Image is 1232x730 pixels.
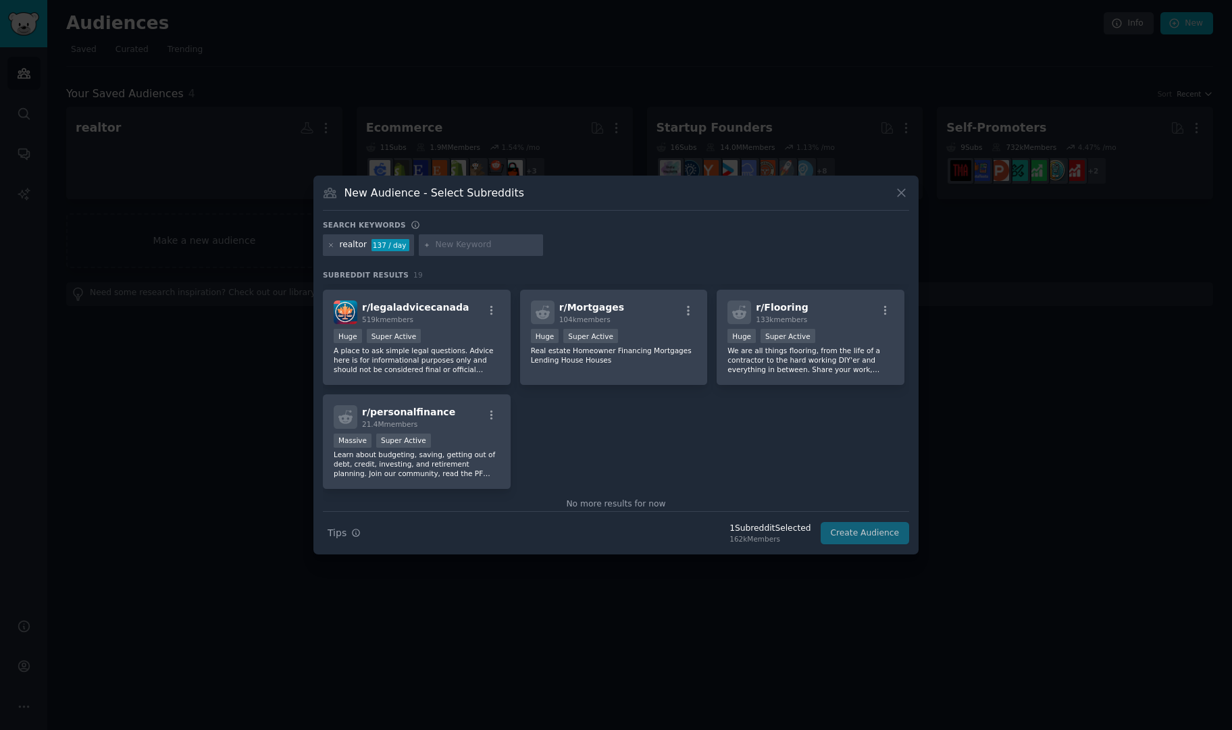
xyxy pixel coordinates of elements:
img: legaladvicecanada [334,301,357,324]
span: 133k members [756,315,807,323]
div: Huge [334,329,362,343]
div: Super Active [367,329,421,343]
div: Super Active [761,329,815,343]
span: Tips [328,526,346,540]
span: 104k members [559,315,611,323]
span: r/ Flooring [756,302,808,313]
div: Super Active [376,434,431,448]
p: Real estate Homeowner Financing Mortgages Lending House Houses [531,346,697,365]
div: Huge [531,329,559,343]
div: 162k Members [729,534,811,544]
h3: Search keywords [323,220,406,230]
div: Need more communities? [323,511,909,527]
span: r/ personalfinance [362,407,455,417]
span: r/ Mortgages [559,302,625,313]
div: No more results for now [323,498,909,511]
div: Super Active [563,329,618,343]
span: r/ legaladvicecanada [362,302,469,313]
p: We are all things flooring, from the life of a contractor to the hard working DIY'er and everythi... [727,346,894,374]
div: Huge [727,329,756,343]
input: New Keyword [436,239,538,251]
p: Learn about budgeting, saving, getting out of debt, credit, investing, and retirement planning. J... [334,450,500,478]
div: 1 Subreddit Selected [729,523,811,535]
span: Subreddit Results [323,270,409,280]
h3: New Audience - Select Subreddits [344,186,524,200]
span: 19 [413,271,423,279]
div: 137 / day [371,239,409,251]
button: Tips [323,521,365,545]
div: Massive [334,434,371,448]
span: 21.4M members [362,420,417,428]
span: 519k members [362,315,413,323]
div: realtor [340,239,367,251]
p: A place to ask simple legal questions. Advice here is for informational purposes only and should ... [334,346,500,374]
